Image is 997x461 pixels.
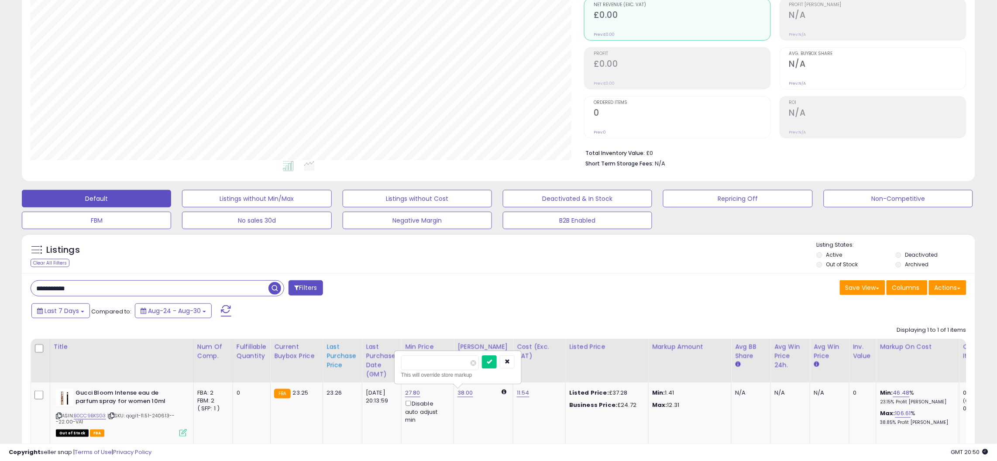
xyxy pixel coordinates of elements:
[54,342,190,351] div: Title
[594,108,770,120] h2: 0
[502,389,506,395] i: Calculated using Dynamic Max Price.
[289,280,323,296] button: Filters
[963,342,995,361] div: Ordered Items
[652,401,725,409] p: 12.31
[74,412,106,420] a: B0CC9BKSG3
[853,389,870,397] div: 0
[789,32,806,37] small: Prev: N/A
[46,244,80,256] h5: Listings
[897,326,966,334] div: Displaying 1 to 1 of 1 items
[56,389,73,406] img: 31HVLtKtHgL._SL40_.jpg
[880,420,952,426] p: 38.85% Profit [PERSON_NAME]
[963,397,975,404] small: (0%)
[182,190,331,207] button: Listings without Min/Max
[880,399,952,405] p: 23.15% Profit [PERSON_NAME]
[789,10,966,22] h2: N/A
[774,389,803,397] div: N/A
[880,389,952,405] div: %
[826,251,842,258] label: Active
[31,303,90,318] button: Last 7 Days
[735,361,740,368] small: Avg BB Share.
[503,212,652,229] button: B2B Enabled
[853,342,873,361] div: Inv. value
[814,361,819,368] small: Avg Win Price.
[905,251,938,258] label: Deactivated
[405,389,420,397] a: 27.80
[652,389,725,397] p: 1.41
[895,409,911,418] a: 106.61
[789,59,966,71] h2: N/A
[789,81,806,86] small: Prev: N/A
[880,342,956,351] div: Markup on Cost
[75,448,112,456] a: Terms of Use
[594,10,770,22] h2: £0.00
[655,159,665,168] span: N/A
[840,280,885,295] button: Save View
[877,339,959,382] th: The percentage added to the cost of goods (COGS) that forms the calculator for Min & Max prices.
[826,261,858,268] label: Out of Stock
[929,280,966,295] button: Actions
[405,399,447,424] div: Disable auto adjust min
[814,342,846,361] div: Avg Win Price
[237,342,267,361] div: Fulfillable Quantity
[366,342,398,379] div: Last Purchase Date (GMT)
[594,100,770,105] span: Ordered Items
[951,448,988,456] span: 2025-09-7 20:50 GMT
[197,397,226,405] div: FBM: 2
[148,306,201,315] span: Aug-24 - Aug-30
[585,149,645,157] b: Total Inventory Value:
[569,401,642,409] div: £24.72
[56,389,187,436] div: ASIN:
[56,412,175,425] span: | SKU: qogit-11.51-240613---22.00-VA1
[457,342,509,351] div: [PERSON_NAME]
[343,212,492,229] button: Negative Margin
[197,405,226,413] div: ( SFP: 1 )
[789,100,966,105] span: ROI
[594,52,770,56] span: Profit
[9,448,41,456] strong: Copyright
[905,261,929,268] label: Archived
[652,342,728,351] div: Markup Amount
[774,342,806,370] div: Avg Win Price 24h.
[237,389,264,397] div: 0
[135,303,212,318] button: Aug-24 - Aug-30
[569,342,645,351] div: Listed Price
[22,190,171,207] button: Default
[9,448,151,457] div: seller snap | |
[197,389,226,397] div: FBA: 2
[569,401,617,409] b: Business Price:
[880,409,895,417] b: Max:
[789,108,966,120] h2: N/A
[594,32,615,37] small: Prev: £0.00
[735,342,767,361] div: Avg BB Share
[457,389,473,397] a: 38.00
[880,409,952,426] div: %
[789,3,966,7] span: Profit [PERSON_NAME]
[517,342,562,361] div: Cost (Exc. VAT)
[817,241,975,249] p: Listing States:
[663,190,812,207] button: Repricing Off
[814,389,842,397] div: N/A
[197,342,229,361] div: Num of Comp.
[517,389,529,397] a: 11.54
[22,212,171,229] button: FBM
[652,389,665,397] strong: Min:
[91,307,131,316] span: Compared to:
[56,430,89,437] span: All listings that are currently out of stock and unavailable for purchase on Amazon
[569,389,642,397] div: £37.28
[45,306,79,315] span: Last 7 Days
[405,342,450,351] div: Min Price
[594,81,615,86] small: Prev: £0.00
[594,130,606,135] small: Prev: 0
[274,389,290,399] small: FBA
[594,3,770,7] span: Net Revenue (Exc. VAT)
[789,52,966,56] span: Avg. Buybox Share
[569,389,609,397] b: Listed Price:
[343,190,492,207] button: Listings without Cost
[789,130,806,135] small: Prev: N/A
[503,190,652,207] button: Deactivated & In Stock
[113,448,151,456] a: Privacy Policy
[366,389,395,405] div: [DATE] 20:13:59
[585,160,653,167] b: Short Term Storage Fees:
[90,430,105,437] span: FBA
